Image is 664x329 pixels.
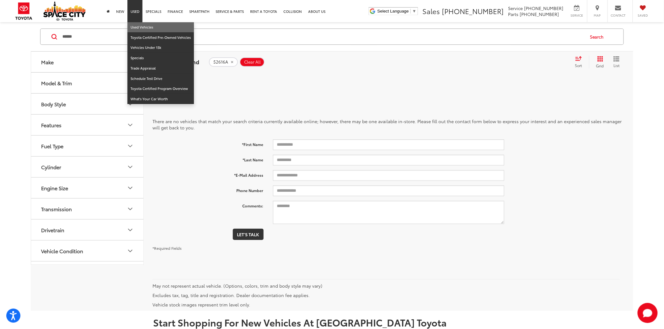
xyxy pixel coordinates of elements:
[127,53,194,63] a: Specials
[209,57,238,67] button: remove 52616A
[62,29,584,44] input: Search by Make, Model, or Keyword
[524,5,564,11] span: [PHONE_NUMBER]
[126,184,134,192] div: Engine Size
[41,80,72,86] div: Model & Trim
[31,52,144,72] button: MakeMake
[153,118,624,131] p: There are no vehicles that match your search criteria currently available online; however, there ...
[126,142,134,150] div: Fuel Type
[442,6,504,16] span: [PHONE_NUMBER]
[575,63,582,68] span: Sort
[153,245,182,251] small: *Required Fields
[153,283,620,289] p: May not represent actual vehicle. (Options, colors, trim and body style may vary)
[31,94,144,114] button: Body StyleBody Style
[570,13,584,18] span: Service
[213,60,228,65] span: 52616A
[148,155,268,163] label: *Last Name
[126,121,134,129] div: Features
[127,63,194,74] a: Trade Appraisal
[596,63,604,68] span: Grid
[31,220,144,240] button: DrivetrainDrivetrain
[638,303,658,323] svg: Start Chat
[508,5,523,11] span: Service
[153,301,620,308] p: Vehicle stock images represent trim level only.
[126,58,134,66] div: Make
[153,317,511,327] h2: Start Shopping For New Vehicles At [GEOGRAPHIC_DATA] Toyota
[520,11,559,17] span: [PHONE_NUMBER]
[422,6,440,16] span: Sales
[127,94,194,104] a: What's Your Car Worth
[41,206,72,212] div: Transmission
[636,13,650,18] span: Saved
[410,9,411,13] span: ​
[244,60,261,65] span: Clear All
[412,9,416,13] span: ▼
[378,9,409,13] span: Select Language
[41,185,68,191] div: Engine Size
[41,122,62,128] div: Features
[41,59,54,65] div: Make
[638,303,658,323] button: Toggle Chat Window
[31,73,144,93] button: Model & TrimModel & Trim
[41,164,61,170] div: Cylinder
[41,248,83,254] div: Vehicle Condition
[127,33,194,43] a: Toyota Certified Pre-Owned Vehicles
[41,101,66,107] div: Body Style
[31,115,144,135] button: FeaturesFeatures
[126,163,134,171] div: Cylinder
[127,74,194,84] a: Schedule Test Drive
[609,56,624,68] button: List View
[31,136,144,156] button: Fuel TypeFuel Type
[127,43,194,53] a: Vehicles Under 15k
[148,185,268,193] label: Phone Number
[126,79,134,87] div: Model & Trim
[508,11,519,17] span: Parts
[153,292,620,298] p: Excludes tax, tag, title and registration. Dealer documentation fee applies.
[126,205,134,213] div: Transmission
[126,226,134,234] div: Drivetrain
[148,139,268,147] label: *First Name
[127,84,194,94] a: Toyota Certified Program Overview
[613,63,620,68] span: List
[148,170,268,178] label: *E-Mail Address
[43,1,86,21] img: Space City Toyota
[591,13,604,18] span: Map
[584,29,613,44] button: Search
[41,143,63,149] div: Fuel Type
[41,227,64,233] div: Drivetrain
[572,56,589,68] button: Select sort value
[233,229,264,240] button: Let's Talk
[31,262,144,282] button: Status
[31,157,144,177] button: CylinderCylinder
[611,13,626,18] span: Contact
[126,247,134,255] div: Vehicle Condition
[127,22,194,33] a: Used Vehicles
[31,199,144,219] button: TransmissionTransmission
[589,56,609,68] button: Grid View
[148,201,268,209] label: Comments:
[31,241,144,261] button: Vehicle ConditionVehicle Condition
[126,100,134,108] div: Body Style
[31,178,144,198] button: Engine SizeEngine Size
[240,57,265,67] button: Clear All
[378,9,416,13] a: Select Language​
